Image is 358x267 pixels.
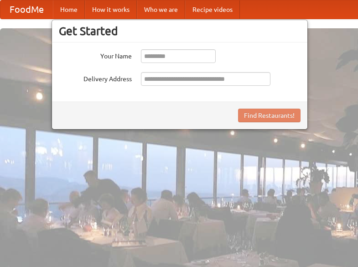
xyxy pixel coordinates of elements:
[59,72,132,84] label: Delivery Address
[85,0,137,19] a: How it works
[53,0,85,19] a: Home
[59,24,301,38] h3: Get Started
[137,0,185,19] a: Who we are
[59,49,132,61] label: Your Name
[185,0,240,19] a: Recipe videos
[0,0,53,19] a: FoodMe
[238,109,301,122] button: Find Restaurants!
